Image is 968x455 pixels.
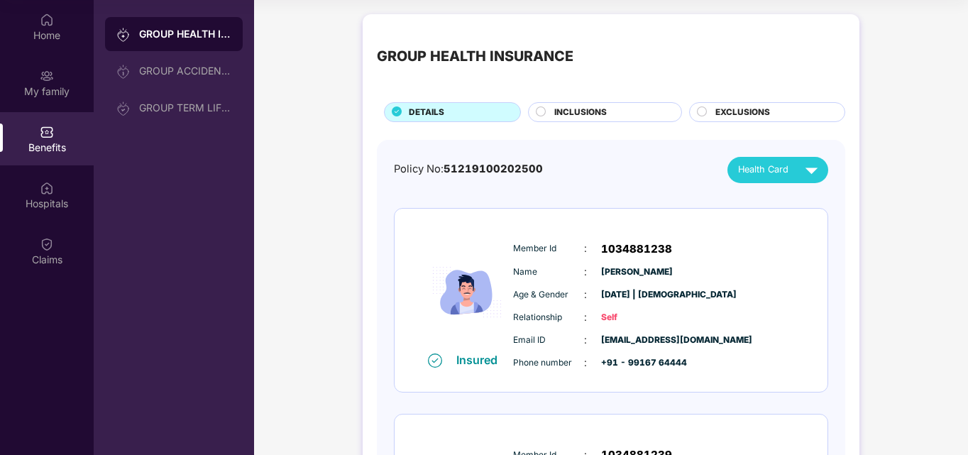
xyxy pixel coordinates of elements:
[601,311,672,324] span: Self
[40,237,54,251] img: svg+xml;base64,PHN2ZyBpZD0iQ2xhaW0iIHhtbG5zPSJodHRwOi8vd3d3LnczLm9yZy8yMDAwL3N2ZyIgd2lkdGg9IjIwIi...
[715,106,770,119] span: EXCLUSIONS
[40,69,54,83] img: svg+xml;base64,PHN2ZyB3aWR0aD0iMjAiIGhlaWdodD0iMjAiIHZpZXdCb3g9IjAgMCAyMCAyMCIgZmlsbD0ibm9uZSIgeG...
[40,125,54,139] img: svg+xml;base64,PHN2ZyBpZD0iQmVuZWZpdHMiIHhtbG5zPSJodHRwOi8vd3d3LnczLm9yZy8yMDAwL3N2ZyIgd2lkdGg9Ij...
[738,163,788,177] span: Health Card
[584,332,587,348] span: :
[456,353,506,367] div: Insured
[513,242,584,256] span: Member Id
[584,264,587,280] span: :
[139,65,231,77] div: GROUP ACCIDENTAL INSURANCE
[139,102,231,114] div: GROUP TERM LIFE INSURANCE25
[513,356,584,370] span: Phone number
[394,161,543,177] div: Policy No:
[601,356,672,370] span: +91 - 99167 64444
[444,163,543,175] span: 51219100202500
[601,288,672,302] span: [DATE] | [DEMOGRAPHIC_DATA]
[727,157,828,183] button: Health Card
[513,311,584,324] span: Relationship
[116,28,131,42] img: svg+xml;base64,PHN2ZyB3aWR0aD0iMjAiIGhlaWdodD0iMjAiIHZpZXdCb3g9IjAgMCAyMCAyMCIgZmlsbD0ibm9uZSIgeG...
[513,265,584,279] span: Name
[116,65,131,79] img: svg+xml;base64,PHN2ZyB3aWR0aD0iMjAiIGhlaWdodD0iMjAiIHZpZXdCb3g9IjAgMCAyMCAyMCIgZmlsbD0ibm9uZSIgeG...
[601,241,672,258] span: 1034881238
[116,102,131,116] img: svg+xml;base64,PHN2ZyB3aWR0aD0iMjAiIGhlaWdodD0iMjAiIHZpZXdCb3g9IjAgMCAyMCAyMCIgZmlsbD0ibm9uZSIgeG...
[40,181,54,195] img: svg+xml;base64,PHN2ZyBpZD0iSG9zcGl0YWxzIiB4bWxucz0iaHR0cDovL3d3dy53My5vcmcvMjAwMC9zdmciIHdpZHRoPS...
[584,241,587,256] span: :
[554,106,607,119] span: INCLUSIONS
[584,309,587,325] span: :
[409,106,444,119] span: DETAILS
[513,334,584,347] span: Email ID
[428,353,442,368] img: svg+xml;base64,PHN2ZyB4bWxucz0iaHR0cDovL3d3dy53My5vcmcvMjAwMC9zdmciIHdpZHRoPSIxNiIgaGVpZ2h0PSIxNi...
[139,27,231,41] div: GROUP HEALTH INSURANCE
[40,13,54,27] img: svg+xml;base64,PHN2ZyBpZD0iSG9tZSIgeG1sbnM9Imh0dHA6Ly93d3cudzMub3JnLzIwMDAvc3ZnIiB3aWR0aD0iMjAiIG...
[424,232,510,352] img: icon
[601,265,672,279] span: [PERSON_NAME]
[513,288,584,302] span: Age & Gender
[799,158,824,182] img: svg+xml;base64,PHN2ZyB4bWxucz0iaHR0cDovL3d3dy53My5vcmcvMjAwMC9zdmciIHZpZXdCb3g9IjAgMCAyNCAyNCIgd2...
[601,334,672,347] span: [EMAIL_ADDRESS][DOMAIN_NAME]
[377,45,573,67] div: GROUP HEALTH INSURANCE
[584,287,587,302] span: :
[584,355,587,371] span: :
